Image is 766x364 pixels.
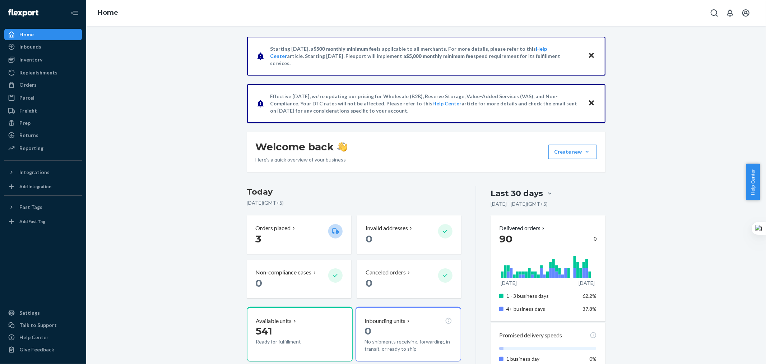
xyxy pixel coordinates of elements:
span: $5,000 monthly minimum fee [407,53,474,59]
p: Invalid addresses [366,224,408,232]
ol: breadcrumbs [92,3,124,23]
a: Inbounds [4,41,82,53]
a: Talk to Support [4,319,82,331]
button: Non-compliance cases 0 [247,260,351,298]
button: Orders placed 3 [247,215,351,254]
img: hand-wave emoji [337,142,347,152]
div: Fast Tags [19,204,42,211]
p: 1 business day [506,355,577,363]
div: Parcel [19,94,34,101]
span: 541 [256,325,273,337]
div: Freight [19,107,37,114]
a: Help Center [4,332,82,343]
button: Fast Tags [4,201,82,213]
div: Prep [19,119,31,127]
p: [DATE] [501,279,517,287]
div: Inbounds [19,43,41,50]
a: Inventory [4,54,82,65]
p: Inbounding units [365,317,405,325]
span: 90 [499,233,512,245]
a: Returns [4,129,82,141]
div: Reporting [19,145,43,152]
p: No shipments receiving, forwarding, in transit, or ready to ship [365,338,452,352]
a: Prep [4,117,82,129]
a: Add Integration [4,181,82,192]
button: Open notifications [723,6,737,20]
button: Canceled orders 0 [357,260,461,298]
p: Orders placed [256,224,291,232]
p: 4+ business days [506,305,577,313]
div: Add Fast Tag [19,218,45,224]
p: Here’s a quick overview of your business [256,156,347,163]
p: Canceled orders [366,268,406,277]
span: 0 [366,277,372,289]
a: Orders [4,79,82,91]
a: Reporting [4,142,82,154]
span: $500 monthly minimum fee [314,46,377,52]
a: Home [4,29,82,40]
button: Inbounding units0No shipments receiving, forwarding, in transit, or ready to ship [356,307,461,361]
span: 0% [590,356,597,362]
div: Give Feedback [19,346,54,353]
button: Invalid addresses 0 [357,215,461,254]
span: 3 [256,233,261,245]
div: Inventory [19,56,42,63]
a: Parcel [4,92,82,104]
button: Create new [548,145,597,159]
span: 0 [365,325,371,337]
h1: Welcome back [256,140,347,153]
button: Close Navigation [68,6,82,20]
a: Add Fast Tag [4,216,82,227]
p: [DATE] [579,279,595,287]
p: [DATE] ( GMT+5 ) [247,199,461,206]
button: Delivered orders [499,224,546,232]
p: Promised delivery speeds [499,331,562,340]
button: Open account menu [739,6,753,20]
p: Ready for fulfillment [256,338,322,345]
a: Help Center [433,100,462,106]
p: Starting [DATE], a is applicable to all merchants. For more details, please refer to this article... [270,45,581,67]
div: Help Center [19,334,48,341]
a: Home [98,9,118,17]
div: Orders [19,81,37,88]
p: Effective [DATE], we're updating our pricing for Wholesale (B2B), Reserve Storage, Value-Added Se... [270,93,581,114]
div: Talk to Support [19,322,57,329]
button: Help Center [746,164,760,200]
button: Open Search Box [707,6,721,20]
p: [DATE] - [DATE] ( GMT+5 ) [491,200,548,208]
div: Last 30 days [491,188,543,199]
button: Close [587,98,596,109]
a: Replenishments [4,67,82,78]
p: Non-compliance cases [256,268,312,277]
div: Integrations [19,169,50,176]
div: Returns [19,132,38,139]
span: 37.8% [583,306,597,312]
span: 0 [366,233,372,245]
div: 0 [499,232,596,245]
span: 62.2% [583,293,597,299]
button: Close [587,51,596,61]
div: Home [19,31,34,38]
button: Integrations [4,167,82,178]
div: Add Integration [19,183,51,190]
p: Available units [256,317,292,325]
div: Replenishments [19,69,57,76]
div: Settings [19,309,40,317]
span: 0 [256,277,263,289]
button: Available units541Ready for fulfillment [247,307,353,361]
a: Freight [4,105,82,117]
a: Settings [4,307,82,319]
p: 1 - 3 business days [506,292,577,300]
img: Flexport logo [8,9,38,17]
h3: Today [247,186,461,198]
button: Give Feedback [4,344,82,355]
